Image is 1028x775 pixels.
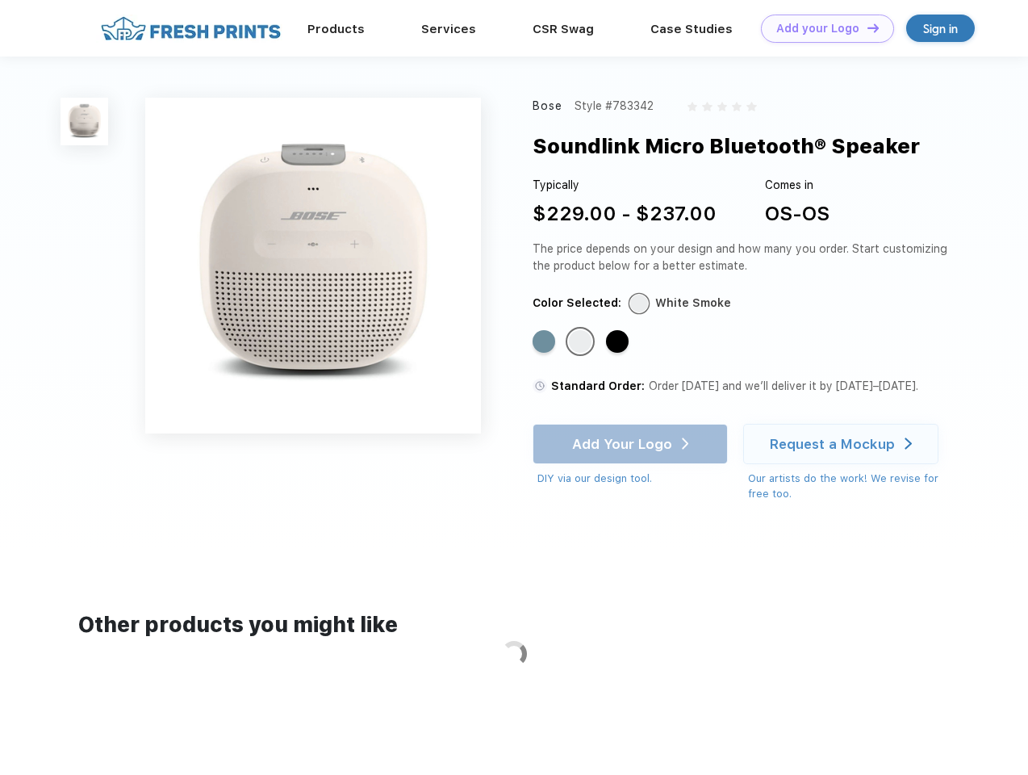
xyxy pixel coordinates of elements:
[533,241,954,274] div: The price depends on your design and how many you order. Start customizing the product below for ...
[533,131,920,161] div: Soundlink Micro Bluetooth® Speaker
[606,330,629,353] div: Black
[770,436,895,452] div: Request a Mockup
[145,98,481,434] img: func=resize&h=640
[421,22,476,36] a: Services
[533,22,594,36] a: CSR Swag
[61,98,108,145] img: func=resize&h=100
[923,19,958,38] div: Sign in
[765,199,830,228] div: OS-OS
[748,471,954,502] div: Our artists do the work! We revise for free too.
[78,610,949,641] div: Other products you might like
[96,15,286,43] img: fo%20logo%202.webp
[746,102,756,111] img: gray_star.svg
[533,295,621,312] div: Color Selected:
[533,98,563,115] div: Bose
[717,102,727,111] img: gray_star.svg
[533,177,717,194] div: Typically
[649,379,918,392] span: Order [DATE] and we’ll deliver it by [DATE]–[DATE].
[702,102,712,111] img: gray_star.svg
[905,438,912,450] img: white arrow
[765,177,830,194] div: Comes in
[533,199,717,228] div: $229.00 - $237.00
[537,471,728,487] div: DIY via our design tool.
[655,295,731,312] div: White Smoke
[533,379,547,393] img: standard order
[533,330,555,353] div: Stone Blue
[575,98,654,115] div: Style #783342
[551,379,645,392] span: Standard Order:
[307,22,365,36] a: Products
[867,23,879,32] img: DT
[687,102,697,111] img: gray_star.svg
[906,15,975,42] a: Sign in
[569,330,591,353] div: White Smoke
[776,22,859,36] div: Add your Logo
[732,102,742,111] img: gray_star.svg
